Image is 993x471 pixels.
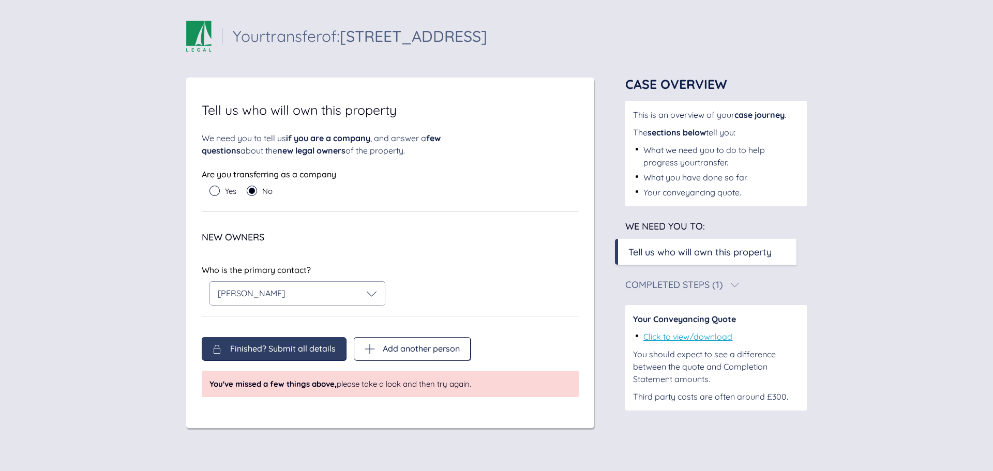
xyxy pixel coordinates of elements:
[625,76,727,92] span: Case Overview
[209,378,471,389] span: please take a look and then try again.
[625,220,705,232] span: We need you to:
[202,132,486,157] div: We need you to tell us , and answer a about the of the property.
[202,169,336,179] span: Are you transferring as a company
[383,344,460,353] span: Add another person
[633,390,799,403] div: Third party costs are often around £300.
[262,187,273,195] span: No
[202,265,311,275] span: Who is the primary contact?
[648,127,706,138] span: sections below
[633,126,799,139] div: The tell you:
[643,331,732,342] a: Click to view/download
[218,288,285,298] span: [PERSON_NAME]
[633,109,799,121] div: This is an overview of your .
[202,103,397,116] span: Tell us who will own this property
[633,348,799,385] div: You should expect to see a difference between the quote and Completion Statement amounts.
[625,280,723,290] div: Completed Steps (1)
[286,133,370,143] span: if you are a company
[230,344,336,353] span: Finished? Submit all details
[643,171,748,184] div: What you have done so far.
[225,187,236,195] span: Yes
[734,110,785,120] span: case journey
[633,314,736,324] span: Your Conveyancing Quote
[209,379,337,389] span: You've missed a few things above,
[643,144,799,169] div: What we need you to do to help progress your transfer .
[277,145,345,156] span: new legal owners
[628,245,772,259] div: Tell us who will own this property
[643,186,741,199] div: Your conveyancing quote.
[233,28,487,44] div: Your transfer of:
[340,26,487,46] span: [STREET_ADDRESS]
[202,231,264,243] span: New Owners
